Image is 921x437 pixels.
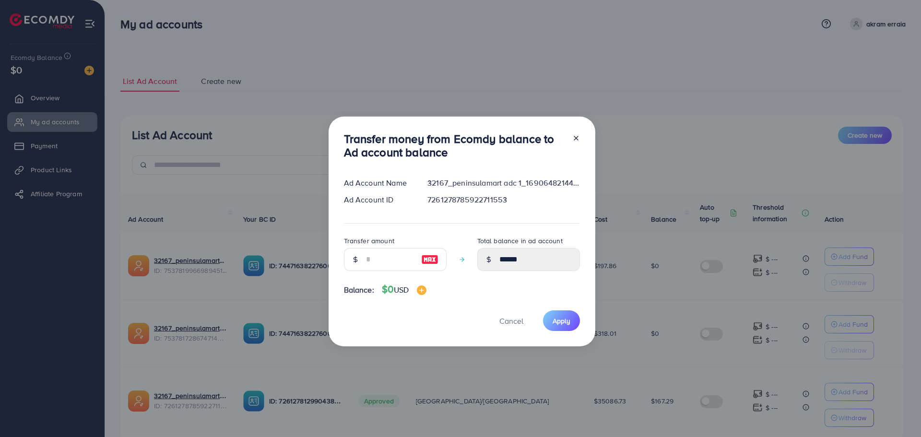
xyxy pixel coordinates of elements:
[553,316,570,326] span: Apply
[344,132,565,160] h3: Transfer money from Ecomdy balance to Ad account balance
[420,194,587,205] div: 7261278785922711553
[394,284,409,295] span: USD
[543,310,580,331] button: Apply
[421,254,438,265] img: image
[336,194,420,205] div: Ad Account ID
[344,284,374,295] span: Balance:
[344,236,394,246] label: Transfer amount
[487,310,535,331] button: Cancel
[382,283,426,295] h4: $0
[417,285,426,295] img: image
[499,316,523,326] span: Cancel
[336,177,420,189] div: Ad Account Name
[880,394,914,430] iframe: Chat
[477,236,563,246] label: Total balance in ad account
[420,177,587,189] div: 32167_peninsulamart adc 1_1690648214482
